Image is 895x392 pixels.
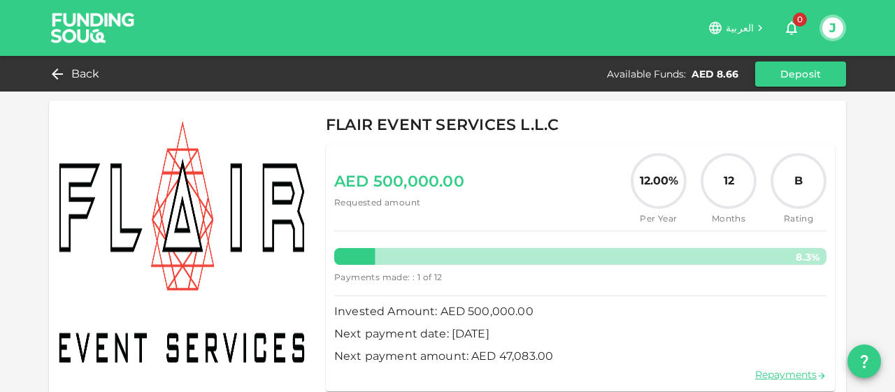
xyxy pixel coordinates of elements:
p: 8.3 % [334,250,826,264]
span: AED 500,000.00 [334,168,464,196]
span: FLAIR EVENT SERVICES L.L.C [326,112,559,139]
button: Deposit [755,61,846,87]
span: B [794,173,803,189]
span: Per Year [631,212,687,226]
button: J [822,17,843,38]
span: Payments made: : 1 of 12 [334,270,443,284]
span: Rating [771,212,826,226]
span: 0 [793,13,807,27]
span: Invested Amount: AED 500,000.00 [334,302,826,321]
span: Months [701,212,757,226]
a: Repayments [755,368,826,381]
span: العربية [726,22,754,34]
span: Next payment date: [DATE] [334,324,826,344]
button: question [847,344,881,378]
button: 0 [778,14,805,42]
span: Requested amount [334,196,464,210]
span: 12.00% [640,173,678,189]
span: 12 [724,173,734,189]
span: Next payment amount: AED 47,083.00 [334,347,826,366]
span: Back [71,64,100,84]
div: AED 8.66 [692,67,738,81]
div: Available Funds : [607,67,686,81]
